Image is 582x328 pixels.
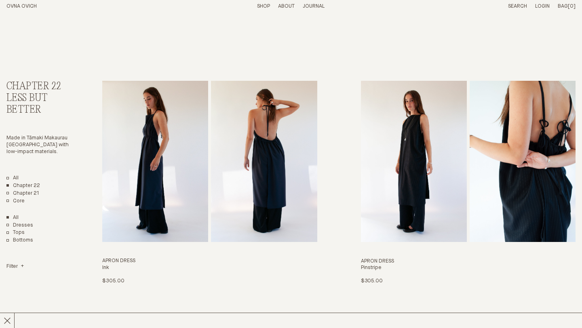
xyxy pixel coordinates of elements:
h3: Apron Dress [361,258,576,265]
a: Search [508,4,527,9]
a: Login [535,4,550,9]
p: $305.00 [102,278,124,285]
h4: Pinstripe [361,265,576,271]
img: Apron Dress [102,81,208,242]
h4: Ink [102,265,317,271]
a: Journal [303,4,325,9]
h3: Less But Better [6,93,72,116]
p: $305.00 [361,278,383,285]
a: Home [6,4,37,9]
a: All [6,175,19,182]
a: Shop [257,4,270,9]
a: Chapter 21 [6,190,39,197]
summary: About [278,3,295,10]
span: Bag [558,4,568,9]
summary: Filter [6,263,24,270]
a: Dresses [6,222,33,229]
h2: Chapter 22 [6,81,72,93]
a: Core [6,198,25,205]
a: Apron Dress [102,81,317,285]
a: Bottoms [6,237,33,244]
img: Apron Dress [361,81,467,242]
a: Chapter 22 [6,183,40,189]
span: [0] [568,4,576,9]
a: Tops [6,229,25,236]
a: Apron Dress [361,81,576,285]
h3: Apron Dress [102,258,317,265]
p: Made in Tāmaki Makaurau [GEOGRAPHIC_DATA] with low-impact materials. [6,135,72,156]
a: Show All [6,214,19,221]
